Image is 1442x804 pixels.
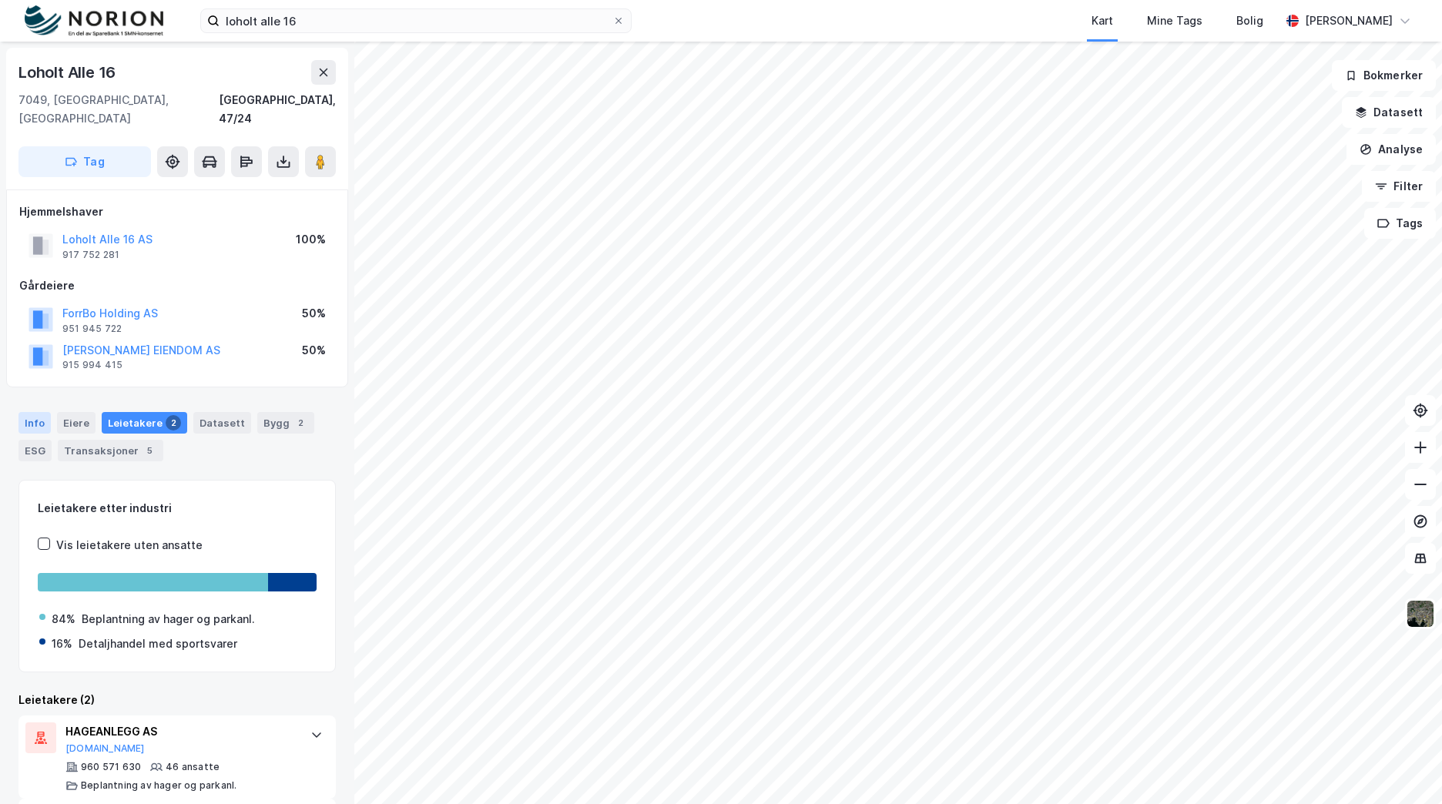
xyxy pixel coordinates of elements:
[18,146,151,177] button: Tag
[193,412,251,434] div: Datasett
[81,779,236,792] div: Beplantning av hager og parkanl.
[65,722,295,741] div: HAGEANLEGG AS
[38,499,317,518] div: Leietakere etter industri
[302,304,326,323] div: 50%
[1362,171,1436,202] button: Filter
[1365,730,1442,804] div: Kontrollprogram for chat
[102,412,187,434] div: Leietakere
[52,635,72,653] div: 16%
[257,412,314,434] div: Bygg
[19,276,335,295] div: Gårdeiere
[81,761,141,773] div: 960 571 630
[18,412,51,434] div: Info
[302,341,326,360] div: 50%
[62,359,122,371] div: 915 994 415
[57,412,96,434] div: Eiere
[18,440,52,461] div: ESG
[25,5,163,37] img: norion-logo.80e7a08dc31c2e691866.png
[19,203,335,221] div: Hjemmelshaver
[79,635,237,653] div: Detaljhandel med sportsvarer
[62,249,119,261] div: 917 752 281
[1332,60,1436,91] button: Bokmerker
[296,230,326,249] div: 100%
[1364,208,1436,239] button: Tags
[1406,599,1435,628] img: 9k=
[18,91,219,128] div: 7049, [GEOGRAPHIC_DATA], [GEOGRAPHIC_DATA]
[1346,134,1436,165] button: Analyse
[18,60,119,85] div: Loholt Alle 16
[220,9,612,32] input: Søk på adresse, matrikkel, gårdeiere, leietakere eller personer
[1147,12,1202,30] div: Mine Tags
[166,415,181,430] div: 2
[166,761,220,773] div: 46 ansatte
[52,610,75,628] div: 84%
[1342,97,1436,128] button: Datasett
[219,91,336,128] div: [GEOGRAPHIC_DATA], 47/24
[18,691,336,709] div: Leietakere (2)
[65,742,145,755] button: [DOMAIN_NAME]
[58,440,163,461] div: Transaksjoner
[293,415,308,430] div: 2
[1365,730,1442,804] iframe: Chat Widget
[82,610,255,628] div: Beplantning av hager og parkanl.
[142,443,157,458] div: 5
[62,323,122,335] div: 951 945 722
[1092,12,1113,30] div: Kart
[1305,12,1393,30] div: [PERSON_NAME]
[56,536,203,554] div: Vis leietakere uten ansatte
[1236,12,1263,30] div: Bolig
